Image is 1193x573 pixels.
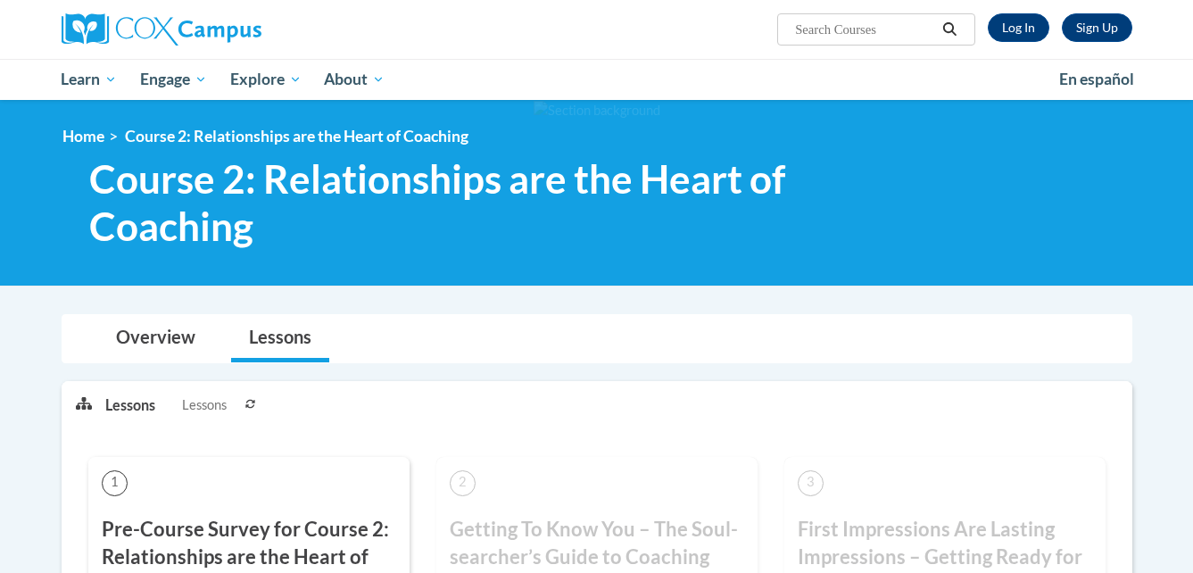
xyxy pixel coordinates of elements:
[936,19,963,40] button: Search
[1048,61,1146,98] a: En español
[35,59,1159,100] div: Main menu
[98,315,213,362] a: Overview
[61,69,117,90] span: Learn
[312,59,396,100] a: About
[62,13,261,46] img: Cox Campus
[125,127,468,145] span: Course 2: Relationships are the Heart of Coaching
[62,127,104,145] a: Home
[105,395,155,415] p: Lessons
[182,395,227,415] span: Lessons
[128,59,219,100] a: Engage
[450,470,476,496] span: 2
[793,19,936,40] input: Search Courses
[534,101,660,120] img: Section background
[89,155,883,250] span: Course 2: Relationships are the Heart of Coaching
[219,59,313,100] a: Explore
[140,69,207,90] span: Engage
[988,13,1049,42] a: Log In
[798,470,824,496] span: 3
[50,59,129,100] a: Learn
[102,470,128,496] span: 1
[1062,13,1132,42] a: Register
[324,69,385,90] span: About
[62,13,401,46] a: Cox Campus
[230,69,302,90] span: Explore
[231,315,329,362] a: Lessons
[1059,70,1134,88] span: En español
